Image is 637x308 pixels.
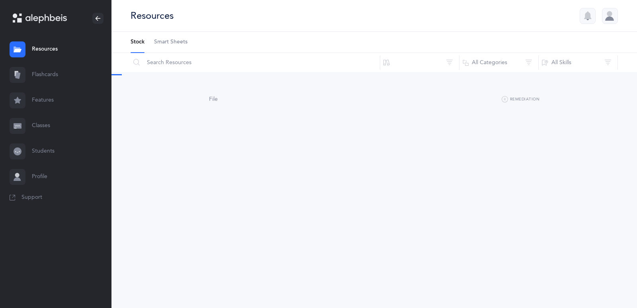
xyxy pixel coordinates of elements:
div: Resources [131,9,174,22]
input: Search Resources [130,53,380,72]
span: Support [21,194,42,202]
button: All Skills [538,53,618,72]
span: Smart Sheets [154,38,188,46]
button: All Categories [459,53,539,72]
button: Remediation [502,95,539,104]
span: File [209,96,218,102]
